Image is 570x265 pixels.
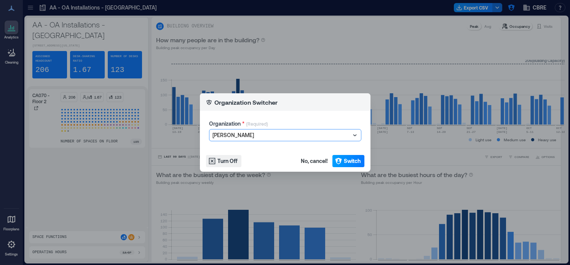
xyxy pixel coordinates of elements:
span: Switch [344,157,361,165]
span: Turn Off [217,157,238,165]
label: Organization [209,120,244,128]
span: No, cancel! [301,157,328,165]
button: No, cancel! [299,155,330,167]
p: (Required) [246,121,268,129]
button: Switch [332,155,364,167]
p: Organization Switcher [214,98,278,107]
button: Turn Off [206,155,241,167]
